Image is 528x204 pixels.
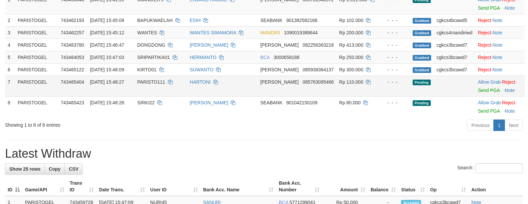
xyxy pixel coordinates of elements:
span: Rp 110.000 [339,79,363,85]
a: Note [493,30,503,35]
div: Showing 1 to 8 of 8 entries [5,119,215,128]
label: Search: [458,163,523,173]
a: [PERSON_NAME] [190,100,228,105]
span: 743465423 [61,100,84,105]
span: [DATE] 15:48:27 [90,79,124,85]
td: 4 [5,39,15,51]
span: Copy 901042150109 to clipboard [286,100,317,105]
th: Date Trans.: activate to sort column ascending [96,177,148,196]
td: PARISTOGEL [15,96,58,117]
th: Action [469,177,523,196]
span: SEABANK [260,100,282,105]
div: - - - [382,79,408,85]
td: 6 [5,63,15,76]
span: Rp 200.000 [339,30,363,35]
span: KIRTO01 [137,67,157,72]
span: [DATE] 15:47:03 [90,55,124,60]
div: - - - [382,99,408,106]
span: Pending [413,80,431,85]
span: Rp 300.000 [339,67,363,72]
div: - - - [382,42,408,48]
span: Copy 085938364137 to clipboard [303,67,334,72]
a: Copy [44,163,65,175]
a: 1 [494,120,505,131]
a: Note [505,5,515,11]
span: 743462193 [61,18,84,23]
td: PARISTOGEL [15,76,58,96]
span: 743463780 [61,42,84,48]
span: [DATE] 15:45:09 [90,18,124,23]
a: Send PGA [478,88,500,93]
td: cgkcs4mandiriwd [434,26,475,39]
a: Allow Grab [478,100,501,105]
th: Bank Acc. Name: activate to sort column ascending [201,177,276,196]
span: Rp 250.000 [339,55,363,60]
span: Copy 1090019388644 to clipboard [284,30,318,35]
span: SIRKI22 [137,100,155,105]
td: cgkcs4bcawd5 [434,14,475,26]
td: PARISTOGEL [15,26,58,39]
td: PARISTOGEL [15,39,58,51]
td: PARISTOGEL [15,63,58,76]
span: BCA [260,55,270,60]
a: Reject [478,67,491,72]
td: · [475,76,525,96]
td: 2 [5,14,15,26]
th: Amount: activate to sort column ascending [322,177,368,196]
td: · [475,96,525,117]
a: WANTES SIMAMORA [190,30,236,35]
td: · [475,51,525,63]
a: Note [493,67,503,72]
td: · [475,39,525,51]
span: CSV [69,166,78,172]
span: BAPUKWAELAH [137,18,173,23]
span: [DATE] 15:45:12 [90,30,124,35]
input: Search: [476,163,523,173]
span: MANDIRI [260,30,280,35]
span: Copy 901382582166 to clipboard [286,18,317,23]
span: [DATE] 15:48:09 [90,67,124,72]
span: WANTES [137,30,157,35]
td: cgkcs3bcawd7 [434,51,475,63]
td: PARISTOGEL [15,14,58,26]
th: ID: activate to sort column descending [5,177,22,196]
a: Reject [502,79,516,85]
span: [PERSON_NAME] [260,42,299,48]
span: Grabbed [413,67,432,73]
a: HARTONI [190,79,211,85]
span: [PERSON_NAME] [260,67,299,72]
a: Note [493,55,503,60]
td: · [475,63,525,76]
td: PARISTOGEL [15,51,58,63]
span: Copy [49,166,60,172]
span: Grabbed [413,18,432,24]
span: Show 25 rows [9,166,40,172]
a: Show 25 rows [5,163,45,175]
span: 743462257 [61,30,84,35]
th: Status: activate to sort column ascending [399,177,428,196]
a: Reject [478,30,491,35]
th: Trans ID: activate to sort column ascending [67,177,96,196]
a: SUWANTO [190,67,214,72]
span: Rp 102.000 [339,18,363,23]
span: SEABANK [260,18,282,23]
a: Send PGA [478,5,500,11]
span: Copy 3000658188 to clipboard [274,55,300,60]
span: 743465122 [61,67,84,72]
th: Op: activate to sort column ascending [428,177,469,196]
span: · [478,100,502,105]
th: Game/API: activate to sort column ascending [22,177,67,196]
a: ESIH [190,18,201,23]
td: · [475,26,525,39]
span: PARISTO111 [137,79,165,85]
td: 8 [5,96,15,117]
div: - - - [382,29,408,36]
span: 743464053 [61,55,84,60]
span: Pending [413,100,431,106]
td: · [475,14,525,26]
a: Previous [467,120,494,131]
div: - - - [382,17,408,24]
a: Reject [502,100,516,105]
span: Grabbed [413,43,432,48]
td: cgkcs3bcawd7 [434,63,475,76]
